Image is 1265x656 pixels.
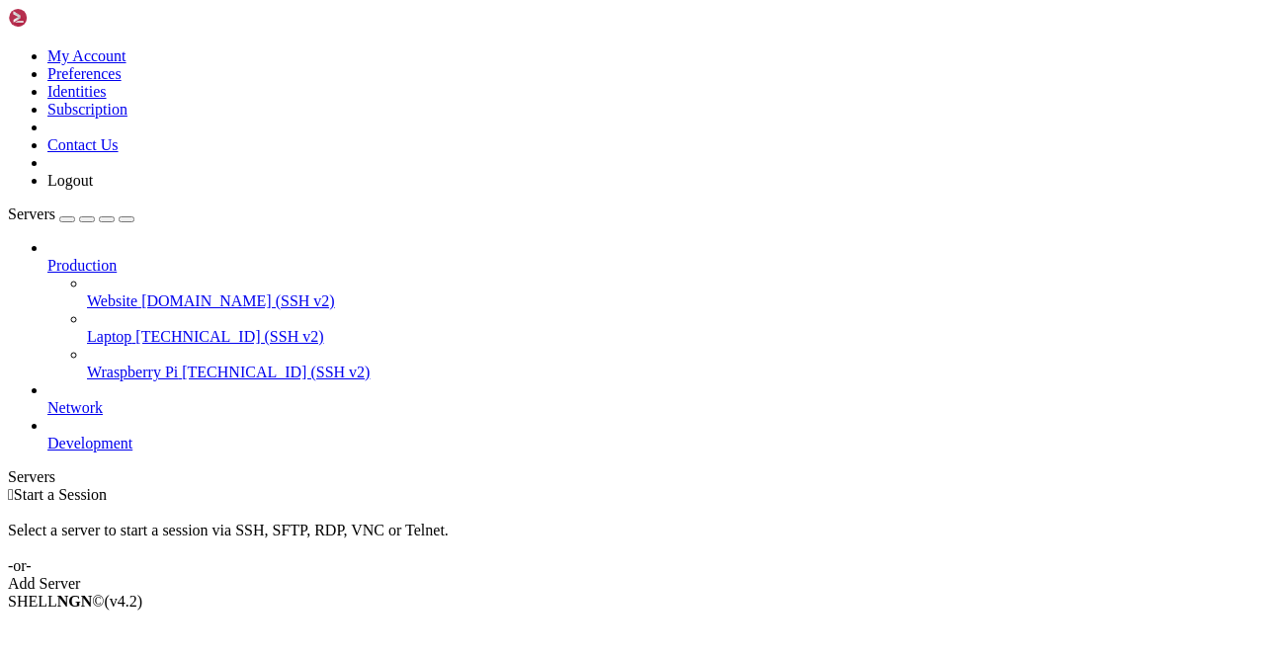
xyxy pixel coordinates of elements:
a: Preferences [47,65,122,82]
span: Start a Session [14,486,107,503]
li: Network [47,381,1257,417]
a: Identities [47,83,107,100]
a: Wraspberry Pi [TECHNICAL_ID] (SSH v2) [87,364,1257,381]
a: Laptop [TECHNICAL_ID] (SSH v2) [87,328,1257,346]
span: [TECHNICAL_ID] (SSH v2) [182,364,370,380]
a: Production [47,257,1257,275]
li: Production [47,239,1257,381]
div: Servers [8,468,1257,486]
a: Contact Us [47,136,119,153]
li: Development [47,417,1257,452]
a: My Account [47,47,126,64]
span:  [8,486,14,503]
a: Website [DOMAIN_NAME] (SSH v2) [87,292,1257,310]
a: Network [47,399,1257,417]
span: 4.2.0 [105,593,143,610]
a: Development [47,435,1257,452]
span: Development [47,435,132,451]
span: SHELL © [8,593,142,610]
a: Logout [47,172,93,189]
div: Add Server [8,575,1257,593]
span: Wraspberry Pi [87,364,178,380]
li: Website [DOMAIN_NAME] (SSH v2) [87,275,1257,310]
span: Production [47,257,117,274]
span: Website [87,292,137,309]
b: NGN [57,593,93,610]
li: Laptop [TECHNICAL_ID] (SSH v2) [87,310,1257,346]
span: [TECHNICAL_ID] (SSH v2) [135,328,323,345]
span: Network [47,399,103,416]
div: Select a server to start a session via SSH, SFTP, RDP, VNC or Telnet. -or- [8,504,1257,575]
span: Servers [8,205,55,222]
a: Servers [8,205,134,222]
span: Laptop [87,328,131,345]
a: Subscription [47,101,127,118]
img: Shellngn [8,8,122,28]
span: [DOMAIN_NAME] (SSH v2) [141,292,335,309]
li: Wraspberry Pi [TECHNICAL_ID] (SSH v2) [87,346,1257,381]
